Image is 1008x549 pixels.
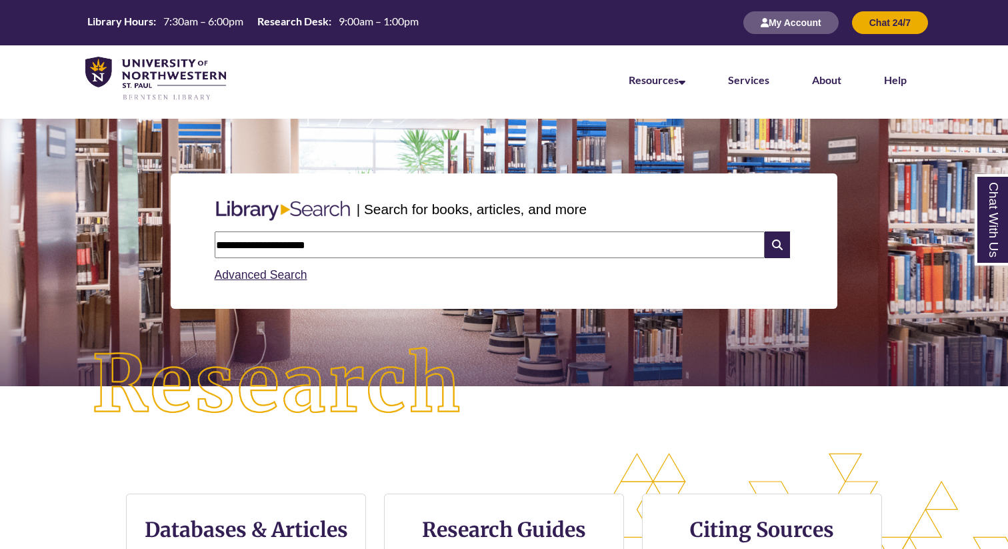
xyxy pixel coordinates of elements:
[357,199,587,219] p: | Search for books, articles, and more
[252,14,333,29] th: Research Desk:
[743,11,839,34] button: My Account
[812,73,841,86] a: About
[85,57,226,101] img: UNWSP Library Logo
[395,517,613,542] h3: Research Guides
[137,517,355,542] h3: Databases & Articles
[765,231,790,258] i: Search
[681,517,843,542] h3: Citing Sources
[339,15,419,27] span: 9:00am – 1:00pm
[728,73,769,86] a: Services
[82,14,424,32] a: Hours Today
[852,11,928,34] button: Chat 24/7
[82,14,158,29] th: Library Hours:
[852,17,928,28] a: Chat 24/7
[743,17,839,28] a: My Account
[51,306,504,464] img: Research
[884,73,907,86] a: Help
[215,268,307,282] a: Advanced Search
[629,73,685,86] a: Resources
[82,14,424,31] table: Hours Today
[209,195,357,226] img: Libary Search
[163,15,243,27] span: 7:30am – 6:00pm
